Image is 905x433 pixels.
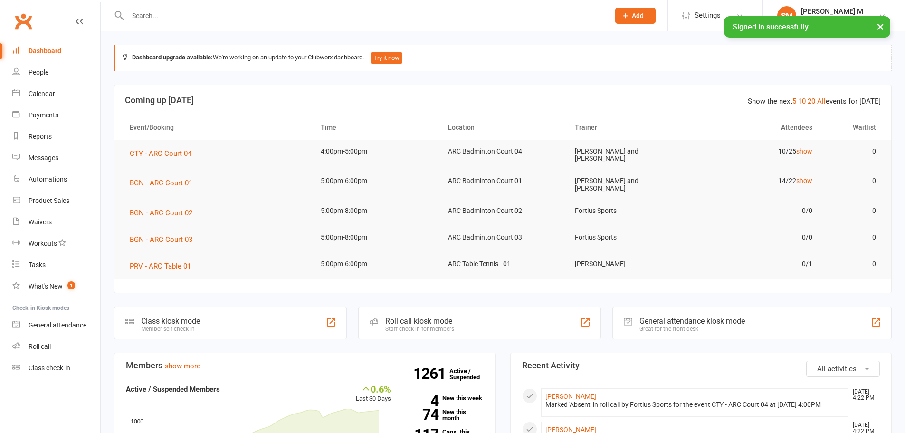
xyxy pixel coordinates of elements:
[522,361,880,370] h3: Recent Activity
[130,207,199,219] button: BGN - ARC Court 02
[545,393,596,400] a: [PERSON_NAME]
[29,240,57,247] div: Workouts
[439,170,567,192] td: ARC Badminton Court 01
[808,97,815,106] a: 20
[639,326,745,332] div: Great for the front desk
[125,9,603,22] input: Search...
[449,361,491,387] a: 1261Active / Suspended
[796,147,812,155] a: show
[12,336,100,357] a: Roll call
[29,47,61,55] div: Dashboard
[121,115,312,140] th: Event/Booking
[439,115,567,140] th: Location
[405,409,484,421] a: 74New this month
[566,253,694,275] td: [PERSON_NAME]
[872,16,889,37] button: ×
[12,126,100,147] a: Reports
[130,148,198,159] button: CTY - ARC Court 04
[130,149,191,158] span: CTY - ARC Court 04
[165,362,200,370] a: show more
[126,385,220,394] strong: Active / Suspended Members
[141,326,200,332] div: Member self check-in
[29,343,51,350] div: Roll call
[29,133,52,140] div: Reports
[566,140,694,170] td: [PERSON_NAME] and [PERSON_NAME]
[439,253,567,275] td: ARC Table Tennis - 01
[385,317,454,326] div: Roll call kiosk mode
[615,8,656,24] button: Add
[29,111,58,119] div: Payments
[312,140,439,163] td: 4:00pm-5:00pm
[29,218,52,226] div: Waivers
[356,384,391,394] div: 0.6%
[801,7,865,16] div: [PERSON_NAME] M
[29,154,58,162] div: Messages
[439,140,567,163] td: ARC Badminton Court 04
[439,200,567,222] td: ARC Badminton Court 02
[405,407,438,422] strong: 74
[130,234,199,245] button: BGN - ARC Court 03
[132,54,213,61] strong: Dashboard upgrade available:
[694,200,821,222] td: 0/0
[312,253,439,275] td: 5:00pm-6:00pm
[29,68,48,76] div: People
[694,115,821,140] th: Attendees
[639,317,745,326] div: General attendance kiosk mode
[12,254,100,276] a: Tasks
[12,315,100,336] a: General attendance kiosk mode
[694,140,821,163] td: 10/25
[798,97,806,106] a: 10
[130,179,192,187] span: BGN - ARC Court 01
[821,170,885,192] td: 0
[777,6,796,25] div: SM
[792,97,796,106] a: 5
[29,364,70,372] div: Class check-in
[130,209,192,217] span: BGN - ARC Court 02
[12,190,100,212] a: Product Sales
[821,115,885,140] th: Waitlist
[29,90,55,97] div: Calendar
[801,16,865,24] div: [GEOGRAPHIC_DATA]
[29,321,86,329] div: General attendance
[694,170,821,192] td: 14/22
[566,115,694,140] th: Trainer
[12,212,100,233] a: Waivers
[695,5,721,26] span: Settings
[405,395,484,401] a: 4New this week
[29,282,63,290] div: What's New
[29,175,67,183] div: Automations
[439,226,567,249] td: ARC Badminton Court 03
[11,10,35,33] a: Clubworx
[12,105,100,126] a: Payments
[566,200,694,222] td: Fortius Sports
[821,140,885,163] td: 0
[12,357,100,379] a: Class kiosk mode
[29,261,46,269] div: Tasks
[694,253,821,275] td: 0/1
[312,226,439,249] td: 5:00pm-8:00pm
[312,170,439,192] td: 5:00pm-6:00pm
[371,52,402,64] button: Try it now
[130,262,191,270] span: PRV - ARC Table 01
[12,62,100,83] a: People
[817,365,857,373] span: All activities
[632,12,644,19] span: Add
[312,115,439,140] th: Time
[566,226,694,249] td: Fortius Sports
[12,40,100,62] a: Dashboard
[126,361,484,370] h3: Members
[130,260,198,272] button: PRV - ARC Table 01
[694,226,821,249] td: 0/0
[733,22,810,31] span: Signed in successfully.
[748,96,881,107] div: Show the next events for [DATE]
[821,200,885,222] td: 0
[125,96,881,105] h3: Coming up [DATE]
[566,170,694,200] td: [PERSON_NAME] and [PERSON_NAME]
[385,326,454,332] div: Staff check-in for members
[806,361,880,377] button: All activities
[545,401,845,409] div: Marked 'Absent' in roll call by Fortius Sports for the event CTY - ARC Court 04 at [DATE] 4:00PM
[356,384,391,404] div: Last 30 Days
[796,177,812,184] a: show
[67,281,75,289] span: 1
[114,45,892,71] div: We're working on an update to your Clubworx dashboard.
